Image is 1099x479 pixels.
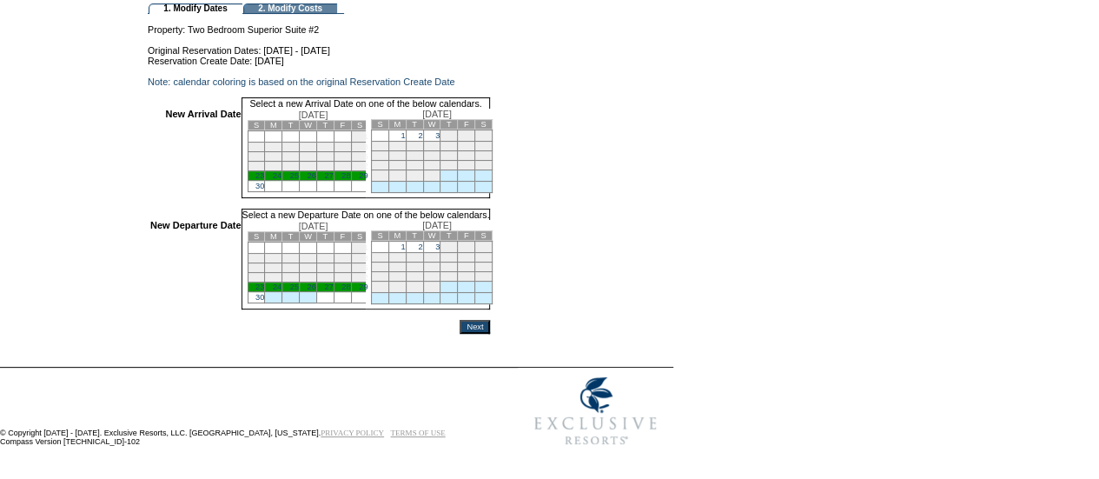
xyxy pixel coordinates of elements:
td: F [334,232,351,242]
td: W [423,120,440,130]
td: T [440,231,458,241]
td: 19 [300,162,317,171]
td: F [334,121,351,130]
td: 5 [458,130,475,142]
td: 13 [475,142,493,151]
td: 18 [440,263,458,272]
td: 21 [371,161,388,170]
td: S [248,232,265,242]
a: 29 [359,171,367,180]
td: 9 [406,253,423,263]
td: 7 [371,253,388,263]
td: 7 [334,143,351,152]
a: 26 [308,171,316,180]
td: New Departure Date [150,220,242,309]
td: 24 [423,161,440,170]
a: 1 [401,243,405,251]
td: 16 [406,151,423,161]
a: 29 [359,283,367,291]
td: Reservation Create Date: [DATE] [148,56,490,66]
td: S [475,120,493,130]
td: 13 [316,152,334,162]
td: 9 [248,152,265,162]
td: 12 [458,142,475,151]
td: Original Reservation Dates: [DATE] - [DATE] [148,35,490,56]
td: W [300,232,317,242]
a: 1 [401,131,405,140]
td: 29 [388,282,406,293]
td: F [458,231,475,241]
span: [DATE] [299,221,328,231]
td: 2 [248,143,265,152]
td: 31 [423,170,440,182]
td: 28 [371,170,388,182]
td: T [282,232,300,242]
td: 16 [248,162,265,171]
td: 8 [388,142,406,151]
td: M [388,120,406,130]
td: 14 [334,263,351,273]
span: [DATE] [422,109,452,119]
td: 5 [458,242,475,253]
td: 22 [388,161,406,170]
td: 1 [351,131,368,143]
td: M [388,231,406,241]
td: S [475,231,493,241]
td: T [282,121,300,130]
td: 1. Modify Dates [149,3,242,14]
td: T [316,121,334,130]
a: 3 [435,131,440,140]
td: 19 [300,273,317,283]
td: 16 [406,263,423,272]
td: Select a new Departure Date on one of the below calendars. [242,209,491,220]
td: 7 [371,142,388,151]
td: S [351,121,368,130]
td: 15 [351,152,368,162]
a: 24 [273,171,281,180]
td: S [371,120,388,130]
a: 2 [418,131,422,140]
td: 20 [475,263,493,272]
td: 18 [440,151,458,161]
td: 12 [300,152,317,162]
a: TERMS OF USE [391,429,446,437]
td: 12 [300,263,317,273]
a: 23 [255,171,264,180]
td: 14 [334,152,351,162]
td: 10 [423,253,440,263]
td: 18 [282,273,300,283]
td: 23 [406,161,423,170]
td: S [248,121,265,130]
a: 30 [255,293,264,302]
td: 16 [248,273,265,283]
td: T [316,232,334,242]
td: 4 [440,130,458,142]
td: 2 [248,254,265,263]
td: 31 [423,282,440,293]
td: 6 [316,254,334,263]
td: 30 [406,282,423,293]
td: 19 [458,151,475,161]
td: 3 [265,143,282,152]
td: 15 [351,263,368,273]
td: New Arrival Date [150,109,242,198]
a: 28 [341,283,350,291]
td: 6 [316,143,334,152]
td: M [265,121,282,130]
td: Property: Two Bedroom Superior Suite #2 [148,14,490,35]
a: 24 [273,283,281,291]
a: 26 [308,283,316,291]
td: 2. Modify Costs [243,3,337,14]
td: 11 [440,253,458,263]
td: 22 [388,272,406,282]
td: 4 [282,254,300,263]
td: 26 [458,272,475,282]
td: 10 [265,263,282,273]
td: 21 [334,273,351,283]
td: 11 [440,142,458,151]
td: 17 [265,273,282,283]
td: 23 [406,272,423,282]
td: 12 [458,253,475,263]
td: 5 [300,143,317,152]
td: 8 [351,143,368,152]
